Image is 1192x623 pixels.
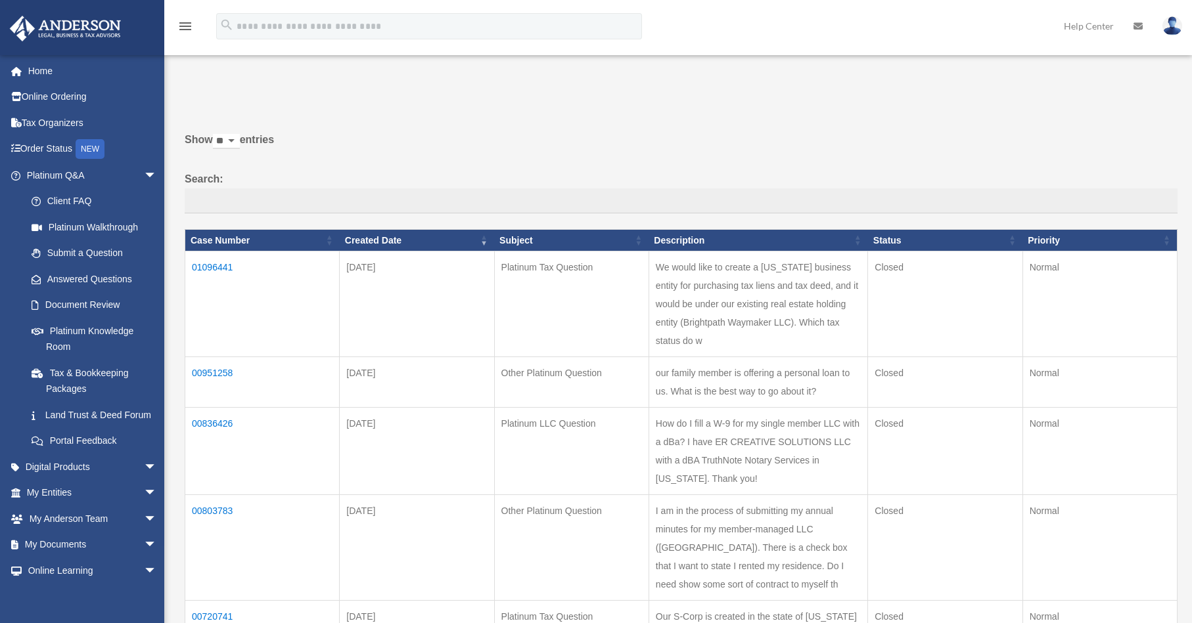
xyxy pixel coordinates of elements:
a: Digital Productsarrow_drop_down [9,454,177,480]
a: My Documentsarrow_drop_down [9,532,177,558]
a: Home [9,58,177,84]
td: 00803783 [185,495,340,601]
a: My Anderson Teamarrow_drop_down [9,505,177,532]
div: NEW [76,139,104,159]
a: Answered Questions [18,266,164,292]
a: Submit a Question [18,240,170,267]
i: menu [177,18,193,34]
a: Online Ordering [9,84,177,110]
td: Other Platinum Question [494,357,649,408]
label: Show entries [185,131,1178,162]
td: I am in the process of submitting my annual minutes for my member-managed LLC ([GEOGRAPHIC_DATA])... [649,495,868,601]
a: Tax & Bookkeeping Packages [18,360,170,402]
td: [DATE] [340,408,494,495]
span: arrow_drop_down [144,480,170,507]
td: our family member is offering a personal loan to us. What is the best way to go about it? [649,357,868,408]
a: My Entitiesarrow_drop_down [9,480,177,506]
td: 00836426 [185,408,340,495]
label: Search: [185,170,1178,213]
th: Case Number: activate to sort column ascending [185,229,340,251]
a: menu [177,23,193,34]
td: We would like to create a [US_STATE] business entity for purchasing tax liens and tax deed, and i... [649,251,868,357]
span: arrow_drop_down [144,162,170,189]
th: Description: activate to sort column ascending [649,229,868,251]
span: arrow_drop_down [144,532,170,559]
td: [DATE] [340,357,494,408]
a: Platinum Knowledge Room [18,318,170,360]
td: Closed [868,495,1022,601]
td: Normal [1022,408,1177,495]
td: [DATE] [340,251,494,357]
i: search [219,18,234,32]
a: Land Trust & Deed Forum [18,402,170,428]
td: 00951258 [185,357,340,408]
td: How do I fill a W-9 for my single member LLC with a dBa? I have ER CREATIVE SOLUTIONS LLC with a ... [649,408,868,495]
th: Status: activate to sort column ascending [868,229,1022,251]
span: arrow_drop_down [144,454,170,481]
td: Normal [1022,495,1177,601]
td: Closed [868,408,1022,495]
a: Document Review [18,292,170,318]
a: Platinum Walkthrough [18,214,170,240]
a: Client FAQ [18,188,170,215]
a: Portal Feedback [18,428,170,454]
td: Platinum LLC Question [494,408,649,495]
img: User Pic [1162,16,1182,35]
a: Online Learningarrow_drop_down [9,557,177,584]
a: Order StatusNEW [9,136,177,163]
td: Normal [1022,251,1177,357]
span: arrow_drop_down [144,505,170,532]
input: Search: [185,188,1178,213]
th: Created Date: activate to sort column ascending [340,229,494,251]
td: Other Platinum Question [494,495,649,601]
span: arrow_drop_down [144,557,170,584]
a: Platinum Q&Aarrow_drop_down [9,162,170,188]
select: Showentries [213,134,240,149]
td: Closed [868,251,1022,357]
th: Priority: activate to sort column ascending [1022,229,1177,251]
td: 01096441 [185,251,340,357]
td: [DATE] [340,495,494,601]
td: Closed [868,357,1022,408]
td: Normal [1022,357,1177,408]
td: Platinum Tax Question [494,251,649,357]
a: Tax Organizers [9,110,177,136]
th: Subject: activate to sort column ascending [494,229,649,251]
img: Anderson Advisors Platinum Portal [6,16,125,41]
